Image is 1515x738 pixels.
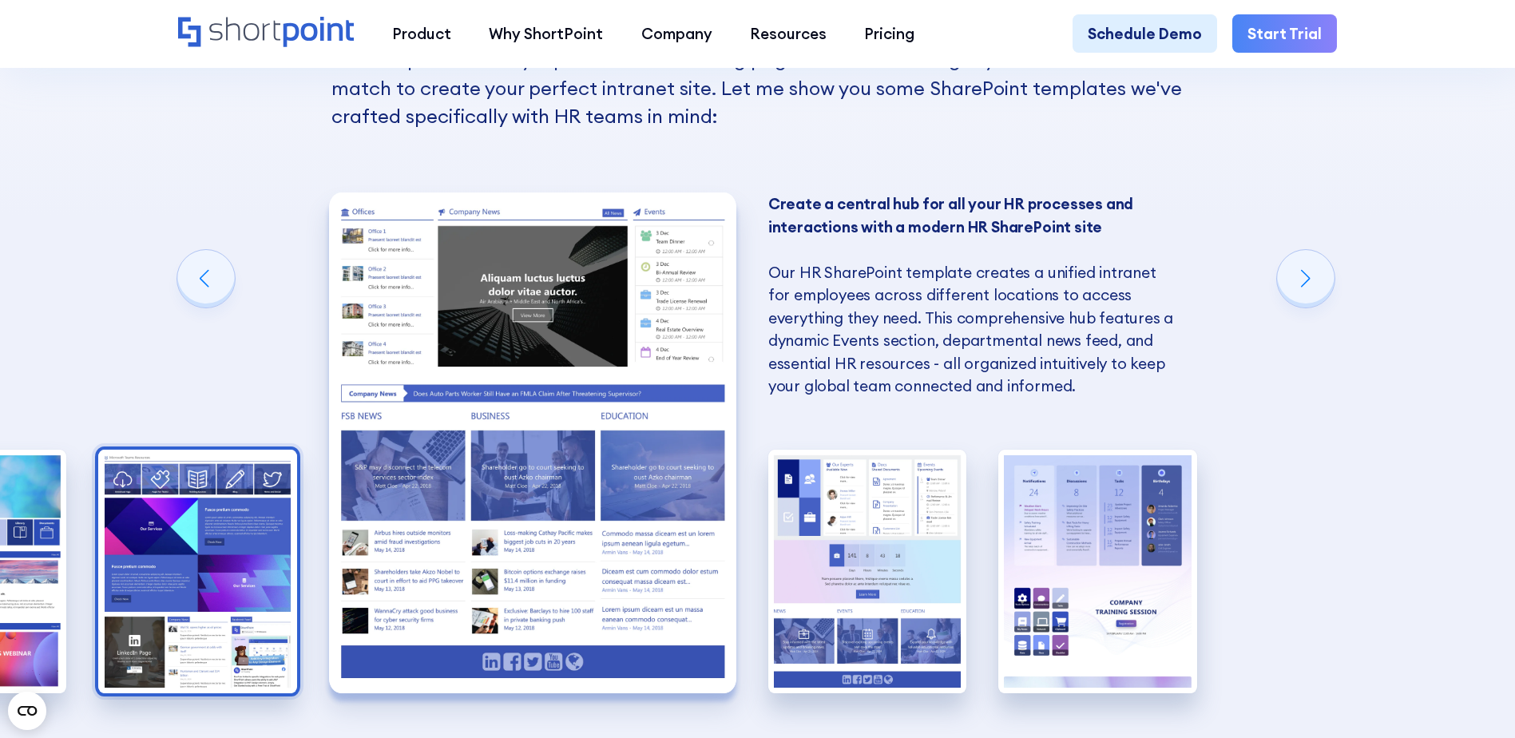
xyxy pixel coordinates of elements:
[864,22,914,45] div: Pricing
[768,194,1134,236] strong: Create a central hub for all your HR processes and interactions with a modern HR SharePoint site ‍ ‍
[178,17,355,50] a: Home
[373,14,470,52] a: Product
[98,450,297,693] img: SharePoint Template for HR
[846,14,934,52] a: Pricing
[98,450,297,693] div: 3 / 6
[1277,250,1335,307] div: Next slide
[1073,14,1217,52] a: Schedule Demo
[750,22,827,45] div: Resources
[329,192,736,692] img: Designing a SharePoint site for HR
[768,450,967,693] div: 5 / 6
[1232,14,1337,52] a: Start Trial
[998,450,1197,693] img: HR SharePoint Sites Examples
[8,692,46,730] button: Open CMP widget
[329,192,736,692] div: 4 / 6
[731,14,845,52] a: Resources
[998,450,1197,693] div: 6 / 6
[1435,661,1515,738] iframe: Chat Widget
[489,22,603,45] div: Why ShortPoint
[768,192,1176,397] p: Our HR SharePoint template creates a unified intranet for employees across different locations to...
[641,22,712,45] div: Company
[392,22,451,45] div: Product
[470,14,622,52] a: Why ShortPoint
[177,250,235,307] div: Previous slide
[622,14,731,52] a: Company
[768,450,967,693] img: Top SharePoint Templates for 2025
